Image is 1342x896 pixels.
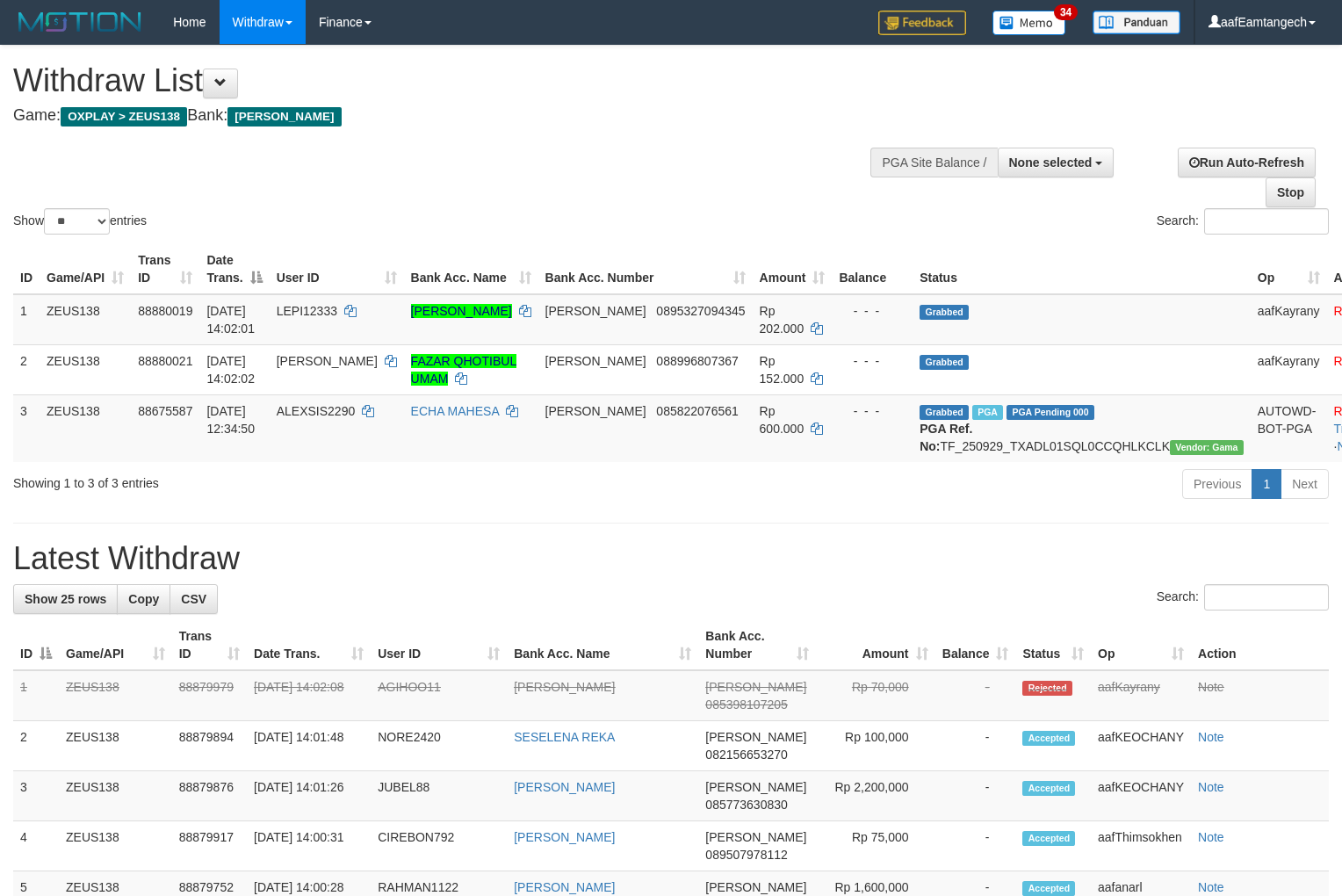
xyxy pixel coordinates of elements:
td: 2 [13,344,40,394]
a: [PERSON_NAME] [411,304,512,318]
td: Rp 75,000 [816,821,934,871]
span: [PERSON_NAME] [705,780,806,794]
span: Grabbed [920,405,969,420]
a: [PERSON_NAME] [514,830,615,844]
span: Accepted [1022,781,1075,796]
th: Trans ID: activate to sort column ascending [131,244,199,294]
th: ID [13,244,40,294]
td: 88879979 [172,670,247,721]
span: LEPI12333 [277,304,337,318]
a: Show 25 rows [13,584,118,614]
span: Copy 082156653270 to clipboard [705,748,787,762]
span: Grabbed [920,305,969,320]
th: User ID: activate to sort column ascending [270,244,404,294]
th: Balance: activate to sort column ascending [935,620,1016,670]
td: [DATE] 14:01:26 [247,771,371,821]
td: 2 [13,721,59,771]
th: Bank Acc. Number: activate to sort column ascending [538,244,753,294]
a: Note [1198,780,1224,794]
span: Marked by aafpengsreynich [972,405,1003,420]
span: Vendor URL: https://trx31.1velocity.biz [1170,440,1244,455]
div: - - - [839,402,905,420]
span: [PERSON_NAME] [705,830,806,844]
a: Note [1198,880,1224,894]
td: ZEUS138 [59,821,172,871]
span: Rp 152.000 [760,354,804,386]
span: [PERSON_NAME] [545,404,646,418]
td: NORE2420 [371,721,507,771]
label: Search: [1157,208,1329,235]
span: [PERSON_NAME] [705,680,806,694]
span: Copy 085773630830 to clipboard [705,798,787,812]
span: None selected [1009,155,1093,170]
span: Accepted [1022,881,1075,896]
span: [PERSON_NAME] [545,304,646,318]
label: Show entries [13,208,147,235]
span: Rp 600.000 [760,404,804,436]
td: aafKayrany [1091,670,1191,721]
span: 34 [1054,4,1078,20]
td: 88879894 [172,721,247,771]
img: panduan.png [1093,11,1180,34]
th: Action [1191,620,1329,670]
td: [DATE] 14:02:08 [247,670,371,721]
img: Button%20Memo.svg [992,11,1066,35]
td: - [935,670,1016,721]
td: - [935,721,1016,771]
span: Grabbed [920,355,969,370]
h1: Latest Withdraw [13,541,1329,576]
th: Status [913,244,1251,294]
h4: Game: Bank: [13,107,877,125]
td: aafThimsokhen [1091,821,1191,871]
span: [PERSON_NAME] [705,730,806,744]
span: [PERSON_NAME] [545,354,646,368]
img: Feedback.jpg [878,11,966,35]
b: PGA Ref. No: [920,422,972,453]
td: aafKayrany [1251,294,1327,345]
a: ECHA MAHESA [411,404,499,418]
td: - [935,771,1016,821]
a: Note [1198,830,1224,844]
td: aafKEOCHANY [1091,721,1191,771]
th: Op: activate to sort column ascending [1251,244,1327,294]
th: Status: activate to sort column ascending [1015,620,1091,670]
td: 1 [13,670,59,721]
a: [PERSON_NAME] [514,780,615,794]
a: 1 [1252,469,1281,499]
td: aafKEOCHANY [1091,771,1191,821]
div: Showing 1 to 3 of 3 entries [13,467,546,492]
th: Balance [832,244,913,294]
a: SESELENA REKA [514,730,615,744]
select: Showentries [44,208,110,235]
td: JUBEL88 [371,771,507,821]
th: Bank Acc. Name: activate to sort column ascending [404,244,538,294]
a: CSV [170,584,218,614]
td: ZEUS138 [59,721,172,771]
div: PGA Site Balance / [870,148,997,177]
img: MOTION_logo.png [13,9,147,35]
a: Previous [1182,469,1252,499]
span: ALEXSIS2290 [277,404,356,418]
td: 88879876 [172,771,247,821]
th: Amount: activate to sort column ascending [753,244,833,294]
td: Rp 2,200,000 [816,771,934,821]
a: Copy [117,584,170,614]
td: Rp 70,000 [816,670,934,721]
input: Search: [1204,208,1329,235]
span: Copy 0895327094345 to clipboard [656,304,745,318]
th: Date Trans.: activate to sort column ascending [247,620,371,670]
td: Rp 100,000 [816,721,934,771]
td: [DATE] 14:01:48 [247,721,371,771]
td: ZEUS138 [59,771,172,821]
td: AGIHOO11 [371,670,507,721]
span: [PERSON_NAME] [277,354,378,368]
span: [PERSON_NAME] [705,880,806,894]
span: Rejected [1022,681,1071,696]
span: 88880019 [138,304,192,318]
h1: Withdraw List [13,63,877,98]
span: 88880021 [138,354,192,368]
a: [PERSON_NAME] [514,880,615,894]
span: Accepted [1022,731,1075,746]
td: ZEUS138 [40,344,131,394]
td: aafKayrany [1251,344,1327,394]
